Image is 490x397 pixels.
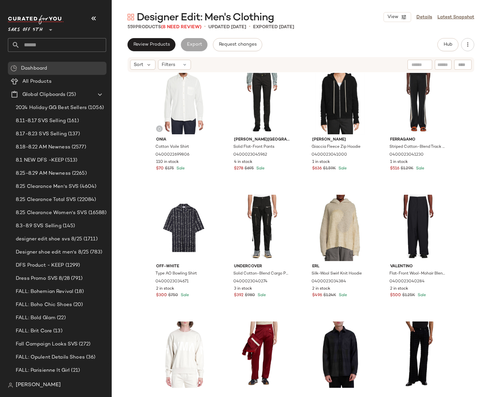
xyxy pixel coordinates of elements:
[128,14,134,20] img: svg%3e
[8,22,43,34] span: Saks OFF 5TH
[416,293,426,298] span: Sale
[16,381,61,389] span: [PERSON_NAME]
[155,152,189,158] span: 0400022699806
[390,286,408,292] span: 2 in stock
[16,288,73,296] span: FALL: Bohemian Revival
[11,65,17,72] img: svg%3e
[16,235,82,243] span: designer edit shoe svs 8/25
[312,286,330,292] span: 2 in stock
[156,286,174,292] span: 2 in stock
[16,209,87,217] span: 8.25 Clearance Women's SVS
[168,293,178,298] span: $750
[390,293,401,298] span: $500
[89,249,102,256] span: (783)
[208,24,246,31] p: updated [DATE]
[85,354,96,361] span: (36)
[204,23,206,31] span: •
[155,271,197,277] span: Type AO Bowling Shirt
[70,367,80,374] span: (21)
[384,12,411,22] button: View
[156,264,212,270] span: Off-White
[337,166,347,171] span: Sale
[416,14,432,21] a: Details
[213,38,262,51] button: Request changes
[233,144,274,150] span: Solid Flat-Front Pants
[64,157,77,164] span: (513)
[128,38,175,51] button: Review Products
[253,24,294,31] p: Exported [DATE]
[64,262,80,269] span: (1299)
[56,314,66,322] span: (22)
[387,14,398,20] span: View
[8,383,13,388] img: svg%3e
[67,130,80,138] span: (137)
[219,42,257,47] span: Request changes
[234,137,290,143] span: [PERSON_NAME][GEOGRAPHIC_DATA]
[390,137,446,143] span: Ferragamo
[21,65,47,72] span: Dashboard
[312,264,368,270] span: Erl
[179,293,189,298] span: Sale
[156,159,179,165] span: 110 in stock
[16,157,64,164] span: 8.1 NEW DFS -KEEP
[256,293,266,298] span: Sale
[234,264,290,270] span: Undercover
[312,152,347,158] span: 0400023041000
[312,166,322,172] span: $636
[16,354,85,361] span: FALL: Opulent Details Shoes
[175,166,185,171] span: Sale
[389,152,424,158] span: 0400023041230
[312,271,362,277] span: Silk-Wool Swirl Knit Hoodie
[78,341,90,348] span: (272)
[437,38,458,51] button: Hub
[16,130,67,138] span: 8.17-8.23 SVS Selling
[16,222,61,230] span: 8.3-8.9 SVS Selling
[16,327,52,335] span: FALL: Brit Core
[415,166,424,171] span: Sale
[8,15,64,24] img: cfy_white_logo.C9jOOHJF.svg
[128,24,201,31] div: Products
[338,293,347,298] span: Sale
[134,61,143,68] span: Sort
[165,166,174,172] span: $175
[155,144,189,150] span: Cotton Voile Shirt
[323,166,336,172] span: $1.59K
[161,25,201,30] span: (8 Need Review)
[16,143,70,151] span: 8.18-8.22 AM Newness
[157,127,161,131] img: svg%3e
[133,42,170,47] span: Review Products
[307,195,373,261] img: 0400023034384
[234,166,243,172] span: $278
[156,166,164,172] span: $70
[229,195,295,261] img: 0400023040274_BLACK
[162,61,175,68] span: Filters
[229,321,295,388] img: 0400023034331_BURGUNDYRED
[389,279,425,285] span: 0400023040284
[389,271,445,277] span: Flat-Front Wool-Mohair Blend Dress Pants
[249,23,250,31] span: •
[87,104,104,112] span: (1056)
[156,137,212,143] span: Onia
[87,209,106,217] span: (16588)
[385,195,451,261] img: 0400023040284_NAVY
[16,249,89,256] span: Designer shoe edit men's 8/25
[82,235,98,243] span: (1711)
[233,271,289,277] span: Solid Cotton-Blend Cargo Pants
[234,293,244,298] span: $392
[402,293,415,298] span: $1.25K
[16,367,70,374] span: FALL: Parisienne It Girl
[76,196,96,204] span: (22084)
[16,183,79,190] span: 8.25 Clearance Men's SVS
[255,166,265,171] span: Sale
[16,196,76,204] span: 8.25 Clearance Total SVS
[312,159,330,165] span: 1 in stock
[312,279,346,285] span: 0400023034384
[233,152,267,158] span: 0400023045962
[443,42,453,47] span: Hub
[65,91,76,99] span: (25)
[128,25,135,30] span: 559
[234,286,252,292] span: 3 in stock
[390,264,446,270] span: Valentino
[61,222,75,230] span: (145)
[16,275,70,282] span: Dress Promo SVS 8/28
